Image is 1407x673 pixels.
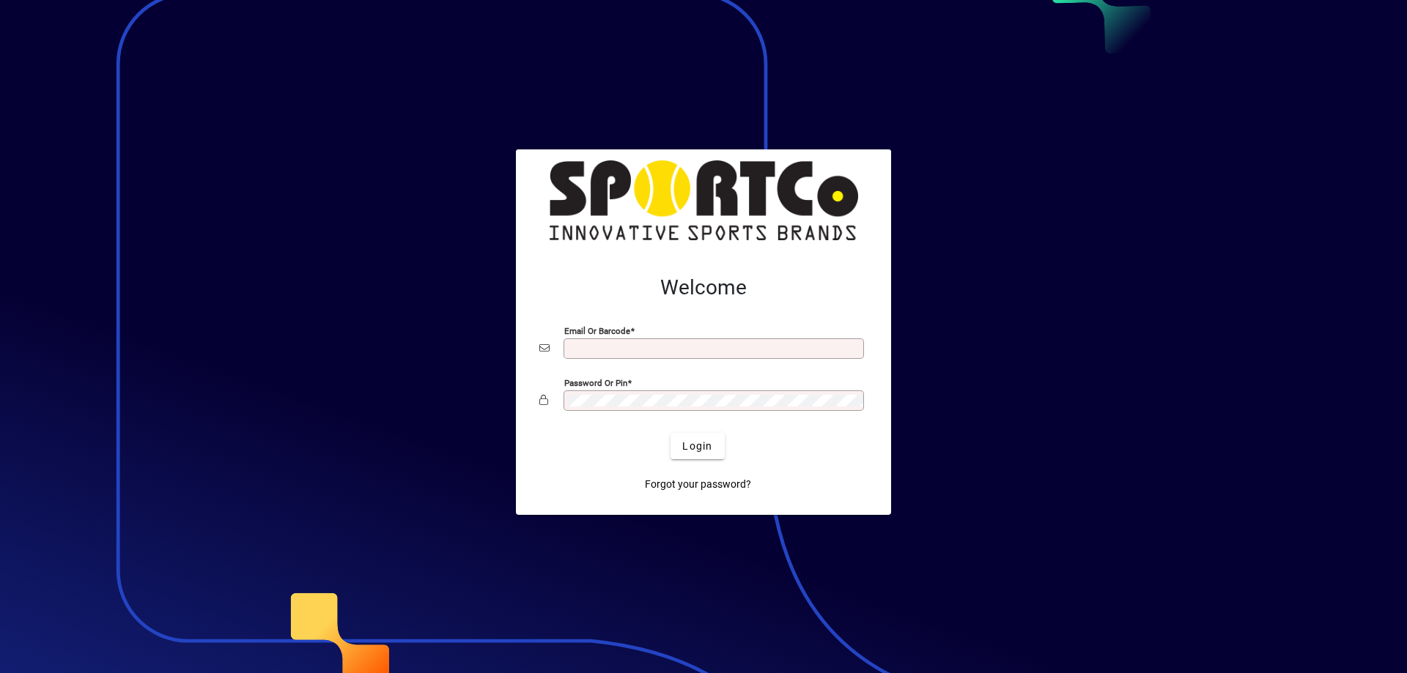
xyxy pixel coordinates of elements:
[564,326,630,336] mat-label: Email or Barcode
[539,275,868,300] h2: Welcome
[639,471,757,497] a: Forgot your password?
[564,378,627,388] mat-label: Password or Pin
[671,433,724,459] button: Login
[645,477,751,492] span: Forgot your password?
[682,439,712,454] span: Login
